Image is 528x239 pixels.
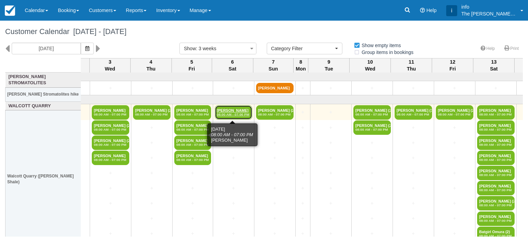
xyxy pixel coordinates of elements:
[256,185,294,192] a: +
[477,196,515,210] a: [PERSON_NAME] (2)08:00 AM - 07:00 PM
[355,128,389,132] em: 08:00 AM - 07:00 PM
[353,154,391,162] a: +
[354,47,418,57] label: Group items in bookings
[297,109,308,116] a: +
[256,124,294,131] a: +
[215,170,252,177] a: +
[133,105,170,120] a: [PERSON_NAME] (2)08:00 AM - 07:00 PM
[215,124,252,131] a: +
[312,170,350,177] a: +
[312,85,350,92] a: +
[353,120,391,135] a: [PERSON_NAME] (2)08:00 AM - 07:00 PM
[479,143,513,147] em: 08:00 AM - 07:00 PM
[297,185,308,192] a: +
[271,45,333,52] span: Category Filter
[446,5,457,16] div: i
[461,3,516,10] p: info
[133,154,170,162] a: +
[297,124,308,131] a: +
[258,112,291,117] em: 08:00 AM - 07:00 PM
[133,200,170,207] a: +
[426,8,437,13] span: Help
[353,170,391,177] a: +
[297,85,308,92] a: +
[476,44,499,54] a: Help
[436,124,473,131] a: +
[176,128,209,132] em: 08:00 AM - 07:00 PM
[312,215,350,222] a: +
[395,170,432,177] a: +
[215,230,252,237] a: +
[355,112,389,117] em: 08:00 AM - 07:00 PM
[500,44,523,54] a: Print
[297,139,308,146] a: +
[215,185,252,192] a: +
[479,158,513,162] em: 08:00 AM - 07:00 PM
[92,85,129,92] a: +
[353,200,391,207] a: +
[92,185,129,192] a: +
[477,120,515,135] a: [PERSON_NAME]08:00 AM - 07:00 PM
[477,166,515,180] a: [PERSON_NAME]08:00 AM - 07:00 PM
[94,112,127,117] em: 08:00 AM - 07:00 PM
[312,200,350,207] a: +
[353,215,391,222] a: +
[395,185,432,192] a: +
[133,124,170,131] a: +
[477,181,515,195] a: [PERSON_NAME]08:00 AM - 07:00 PM
[215,85,252,92] a: +
[174,200,211,207] a: +
[294,58,308,73] th: 8 Mon
[196,46,216,51] span: : 3 weeks
[438,112,471,117] em: 08:00 AM - 07:00 PM
[477,105,515,120] a: [PERSON_NAME]08:00 AM - 07:00 PM
[353,230,391,237] a: +
[174,135,211,150] a: [PERSON_NAME]08:00 AM - 07:00 PM
[212,58,253,73] th: 6 Sat
[92,215,129,222] a: +
[7,74,79,86] a: [PERSON_NAME] Stromatolites
[477,85,515,92] a: +
[395,200,432,207] a: +
[477,211,515,226] a: [PERSON_NAME]08:00 AM - 07:00 PM
[354,40,405,51] label: Show empty items
[176,143,209,147] em: 08:00 AM - 07:00 PM
[354,43,406,47] span: Show empty items
[253,58,293,73] th: 7 Sun
[172,58,212,73] th: 5 Fri
[308,58,350,73] th: 9 Tue
[215,200,252,207] a: +
[473,58,515,73] th: 13 Sat
[174,185,211,192] a: +
[92,120,129,135] a: [PERSON_NAME] (2)08:00 AM - 07:00 PM
[90,58,130,73] th: 3 Wed
[5,6,15,16] img: checkfront-main-nav-mini-logo.png
[256,170,294,177] a: +
[297,215,308,222] a: +
[215,154,252,162] a: +
[395,105,432,120] a: [PERSON_NAME] (3)08:00 AM - 07:00 PM
[395,124,432,131] a: +
[92,230,129,237] a: +
[395,215,432,222] a: +
[174,230,211,237] a: +
[256,215,294,222] a: +
[350,58,391,73] th: 10 Wed
[174,151,211,165] a: [PERSON_NAME]08:00 AM - 07:00 PM
[420,8,425,13] i: Help
[135,112,168,117] em: 08:00 AM - 07:00 PM
[256,154,294,162] a: +
[436,185,473,192] a: +
[133,230,170,237] a: +
[312,185,350,192] a: +
[436,215,473,222] a: +
[461,10,516,17] p: The [PERSON_NAME] Shale Geoscience Foundation
[297,170,308,177] a: +
[354,50,419,54] span: Group items in bookings
[395,154,432,162] a: +
[395,230,432,237] a: +
[353,85,391,92] a: +
[479,219,513,223] em: 08:00 AM - 07:00 PM
[215,215,252,222] a: +
[297,230,308,237] a: +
